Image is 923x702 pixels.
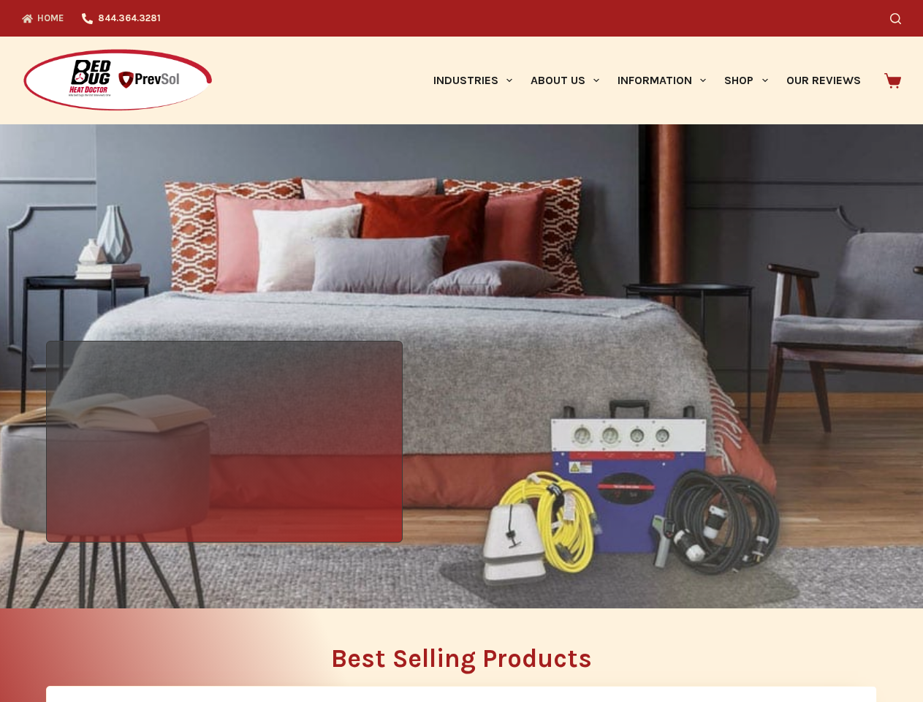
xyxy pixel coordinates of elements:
[609,37,715,124] a: Information
[890,13,901,24] button: Search
[46,646,877,671] h2: Best Selling Products
[22,48,213,113] img: Prevsol/Bed Bug Heat Doctor
[715,37,777,124] a: Shop
[521,37,608,124] a: About Us
[424,37,521,124] a: Industries
[777,37,870,124] a: Our Reviews
[424,37,870,124] nav: Primary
